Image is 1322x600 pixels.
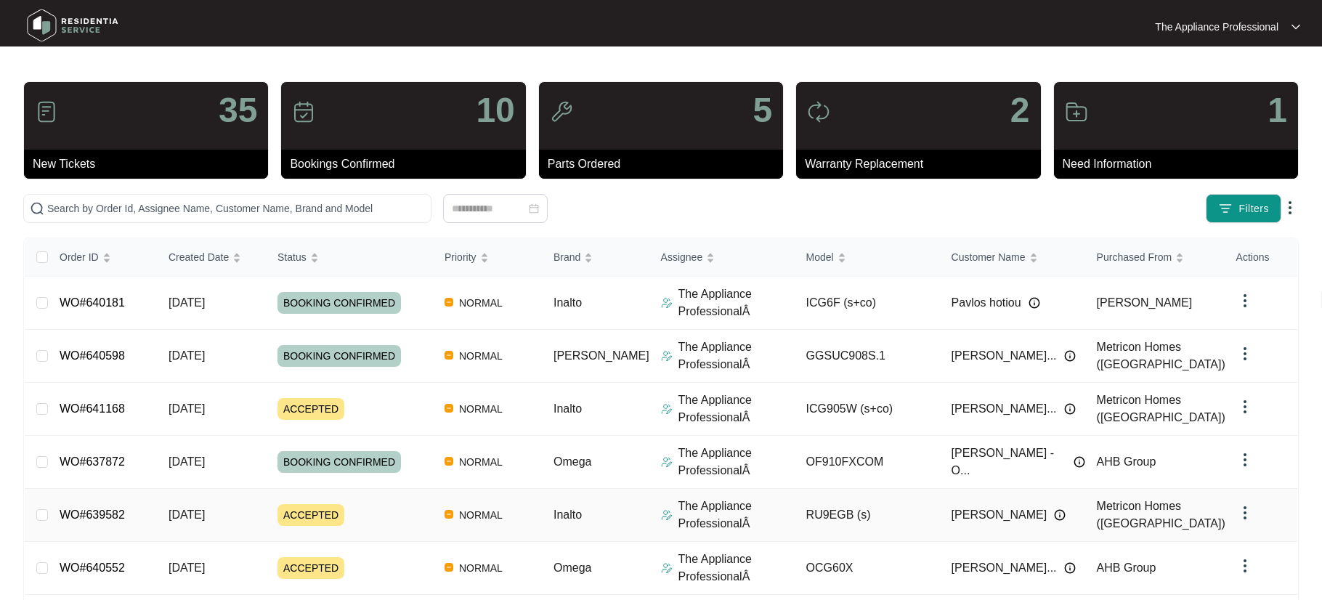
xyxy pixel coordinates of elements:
[1268,93,1287,128] p: 1
[661,350,673,362] img: Assigner Icon
[553,402,582,415] span: Inalto
[952,249,1026,265] span: Customer Name
[553,455,591,468] span: Omega
[1010,93,1030,128] p: 2
[553,562,591,574] span: Omega
[1097,500,1225,530] span: Metricon Homes ([GEOGRAPHIC_DATA])
[952,400,1057,418] span: [PERSON_NAME]...
[1236,451,1254,469] img: dropdown arrow
[806,249,834,265] span: Model
[169,508,205,521] span: [DATE]
[1085,238,1230,277] th: Purchased From
[1029,297,1040,309] img: Info icon
[1236,398,1254,415] img: dropdown arrow
[445,249,477,265] span: Priority
[678,498,795,532] p: The Appliance ProfessionalÂ
[542,238,649,277] th: Brand
[445,404,453,413] img: Vercel Logo
[433,238,542,277] th: Priority
[795,383,940,436] td: ICG905W (s+co)
[553,296,582,309] span: Inalto
[807,100,830,123] img: icon
[48,238,157,277] th: Order ID
[169,296,205,309] span: [DATE]
[453,347,508,365] span: NORMAL
[1097,249,1172,265] span: Purchased From
[1065,100,1088,123] img: icon
[1097,341,1225,370] span: Metricon Homes ([GEOGRAPHIC_DATA])
[1064,562,1076,574] img: Info icon
[1281,199,1299,216] img: dropdown arrow
[1236,345,1254,362] img: dropdown arrow
[553,249,580,265] span: Brand
[952,559,1057,577] span: [PERSON_NAME]...
[1054,509,1066,521] img: Info icon
[1291,23,1300,31] img: dropdown arrow
[169,349,205,362] span: [DATE]
[795,277,940,330] td: ICG6F (s+co)
[22,4,123,47] img: residentia service logo
[1236,504,1254,522] img: dropdown arrow
[1097,394,1225,423] span: Metricon Homes ([GEOGRAPHIC_DATA])
[1074,456,1085,468] img: Info icon
[60,562,125,574] a: WO#640552
[649,238,795,277] th: Assignee
[1238,201,1269,216] span: Filters
[453,400,508,418] span: NORMAL
[1206,194,1281,223] button: filter iconFilters
[678,551,795,585] p: The Appliance ProfessionalÂ
[33,155,268,173] p: New Tickets
[795,238,940,277] th: Model
[805,155,1040,173] p: Warranty Replacement
[678,392,795,426] p: The Appliance ProfessionalÂ
[553,349,649,362] span: [PERSON_NAME]
[795,330,940,383] td: GGSUC908S.1
[290,155,525,173] p: Bookings Confirmed
[453,453,508,471] span: NORMAL
[952,445,1066,479] span: [PERSON_NAME] - O...
[1236,292,1254,309] img: dropdown arrow
[445,563,453,572] img: Vercel Logo
[60,402,125,415] a: WO#641168
[550,100,573,123] img: icon
[445,351,453,360] img: Vercel Logo
[266,238,433,277] th: Status
[47,200,425,216] input: Search by Order Id, Assignee Name, Customer Name, Brand and Model
[661,509,673,521] img: Assigner Icon
[157,238,266,277] th: Created Date
[952,506,1047,524] span: [PERSON_NAME]
[1155,20,1278,34] p: The Appliance Professional
[753,93,772,128] p: 5
[169,455,205,468] span: [DATE]
[277,557,344,579] span: ACCEPTED
[1064,403,1076,415] img: Info icon
[60,296,125,309] a: WO#640181
[678,445,795,479] p: The Appliance ProfessionalÂ
[553,508,582,521] span: Inalto
[277,249,307,265] span: Status
[1218,201,1233,216] img: filter icon
[661,456,673,468] img: Assigner Icon
[476,93,514,128] p: 10
[60,249,99,265] span: Order ID
[795,436,940,489] td: OF910FXCOM
[453,506,508,524] span: NORMAL
[277,504,344,526] span: ACCEPTED
[219,93,257,128] p: 35
[1236,557,1254,575] img: dropdown arrow
[169,562,205,574] span: [DATE]
[661,562,673,574] img: Assigner Icon
[35,100,58,123] img: icon
[453,559,508,577] span: NORMAL
[795,489,940,542] td: RU9EGB (s)
[277,451,401,473] span: BOOKING CONFIRMED
[30,201,44,216] img: search-icon
[661,403,673,415] img: Assigner Icon
[169,249,229,265] span: Created Date
[453,294,508,312] span: NORMAL
[277,292,401,314] span: BOOKING CONFIRMED
[445,298,453,307] img: Vercel Logo
[678,338,795,373] p: The Appliance ProfessionalÂ
[1063,155,1298,173] p: Need Information
[1097,455,1156,468] span: AHB Group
